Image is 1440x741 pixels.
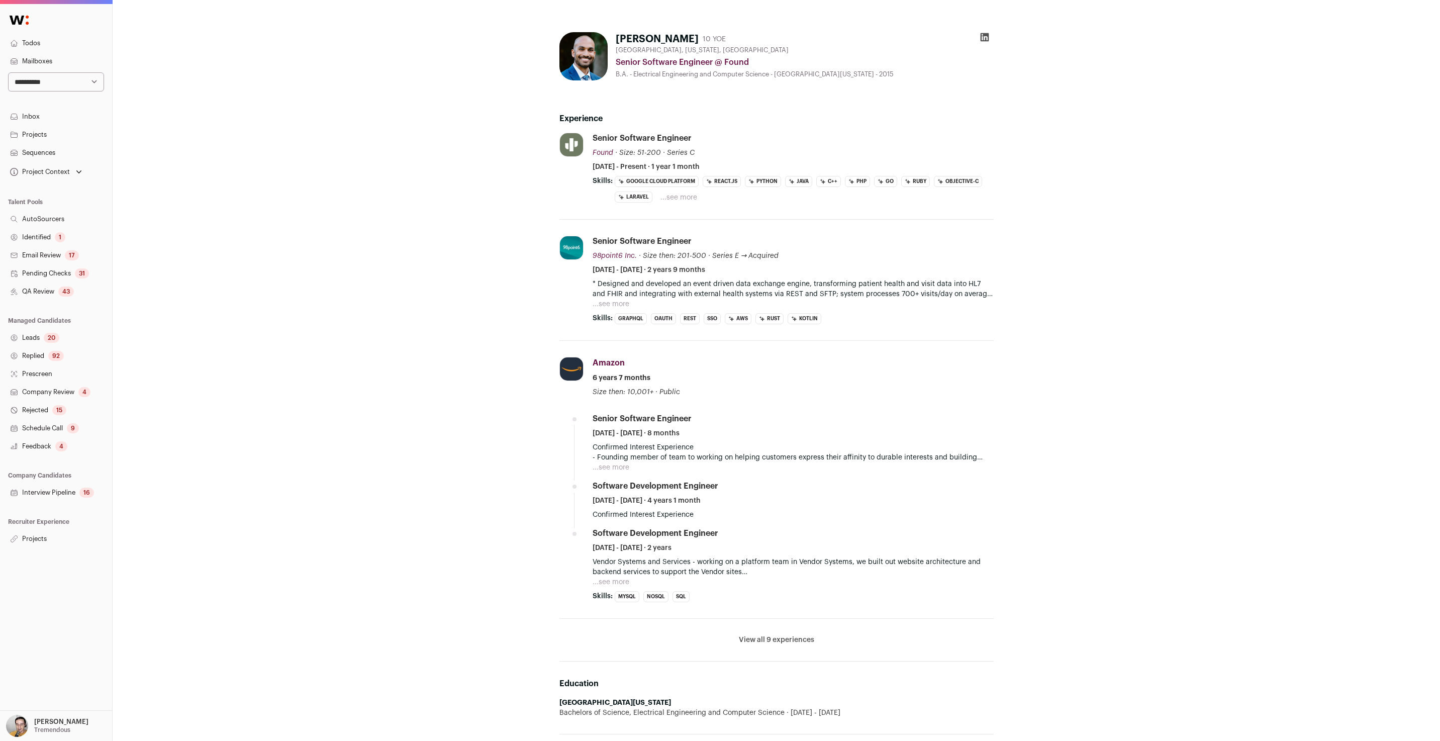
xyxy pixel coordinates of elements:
div: 10 YOE [703,34,726,44]
button: ...see more [660,193,697,203]
div: 17 [65,250,79,260]
span: [DATE] - [DATE] · 2 years 9 months [593,265,705,275]
li: Laravel [615,192,652,203]
span: Found [593,149,613,156]
strong: [GEOGRAPHIC_DATA][US_STATE] [559,699,671,706]
span: 98point6 Inc. [593,252,637,259]
li: Python [745,176,781,187]
div: 9 [67,423,79,433]
li: GraphQL [615,313,647,324]
div: B.A. - Electrical Engineering and Computer Science - [GEOGRAPHIC_DATA][US_STATE] - 2015 [616,70,994,78]
li: Ruby [901,176,930,187]
span: 6 years 7 months [593,373,650,383]
li: PHP [845,176,870,187]
div: 4 [55,441,67,451]
div: Software Development Engineer [593,481,718,492]
li: Objective-C [934,176,982,187]
li: React.js [703,176,741,187]
li: OAuth [651,313,676,324]
button: Open dropdown [8,165,84,179]
p: Confirmed Interest Experience [593,510,994,520]
span: [DATE] - [DATE] · 2 years [593,543,671,553]
div: Senior Software Engineer @ Found [616,56,994,68]
li: AWS [725,313,751,324]
img: Wellfound [4,10,34,30]
span: [DATE] - [DATE] · 4 years 1 month [593,496,701,506]
p: Vendor Systems and Services - working on a platform team in Vendor Systems, we built out website ... [593,557,994,577]
button: ...see more [593,462,629,473]
div: Senior Software Engineer [593,236,692,247]
span: · [663,148,665,158]
li: Rust [755,313,784,324]
li: Java [785,176,812,187]
div: 4 [78,387,90,397]
span: [DATE] - [DATE] [785,708,840,718]
span: · [708,251,710,261]
li: Kotlin [788,313,821,324]
div: 43 [58,287,74,297]
div: 31 [75,268,89,279]
li: NoSQL [643,591,668,602]
p: [PERSON_NAME] [34,718,88,726]
p: * Designed and developed an event driven data exchange engine, transforming patient health and vi... [593,279,994,299]
span: [DATE] - Present · 1 year 1 month [593,162,700,172]
span: [GEOGRAPHIC_DATA], [US_STATE], [GEOGRAPHIC_DATA] [616,46,789,54]
span: Skills: [593,176,613,186]
div: 20 [44,333,59,343]
div: Project Context [8,168,70,176]
li: Google Cloud Platform [615,176,699,187]
button: ...see more [593,299,629,309]
button: Open dropdown [4,715,90,737]
li: SSO [704,313,721,324]
div: Software Development Engineer [593,528,718,539]
li: C++ [816,176,841,187]
button: View all 9 experiences [739,635,814,645]
span: Size then: 10,001+ [593,389,653,396]
div: 92 [48,351,64,361]
span: Amazon [593,359,625,367]
span: Series C [667,149,695,156]
span: · [655,387,657,397]
li: REST [680,313,700,324]
div: 15 [52,405,66,415]
button: ...see more [593,577,629,587]
h1: [PERSON_NAME] [616,32,699,46]
img: 164b4494fd38788ee219cc9aa50432884dd27984e33cca7f91b10aa89f28f476.jpg [560,133,583,156]
div: 1 [55,232,65,242]
img: ebc0f133309382aadd7cab1aa0b868f64b46cf4f57509ab2f50907e02cbb8926.jpg [559,32,608,80]
p: Confirmed Interest Experience - Founding member of team to working on helping customers express t... [593,442,994,462]
h2: Education [559,678,994,690]
div: Bachelors of Science, Electrical Engineering and Computer Science [559,708,994,718]
span: Public [659,389,680,396]
img: 80ecfb9d46051b1e29c1919fa29683ae58cceed6f1b0bd66d77ece8b8a2dfa2d.jpg [560,236,583,259]
li: Go [874,176,897,187]
span: Series E → Acquired [712,252,779,259]
img: 144000-medium_jpg [6,715,28,737]
div: Senior Software Engineer [593,413,692,424]
h2: Experience [559,113,994,125]
span: Skills: [593,591,613,601]
span: · Size then: 201-500 [639,252,706,259]
span: Skills: [593,313,613,323]
li: SQL [673,591,690,602]
img: e36df5e125c6fb2c61edd5a0d3955424ed50ce57e60c515fc8d516ef803e31c7.jpg [560,357,583,381]
li: MySQL [615,591,639,602]
p: Tremendous [34,726,70,734]
span: · Size: 51-200 [615,149,661,156]
div: Senior Software Engineer [593,133,692,144]
div: 16 [79,488,94,498]
span: [DATE] - [DATE] · 8 months [593,428,680,438]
